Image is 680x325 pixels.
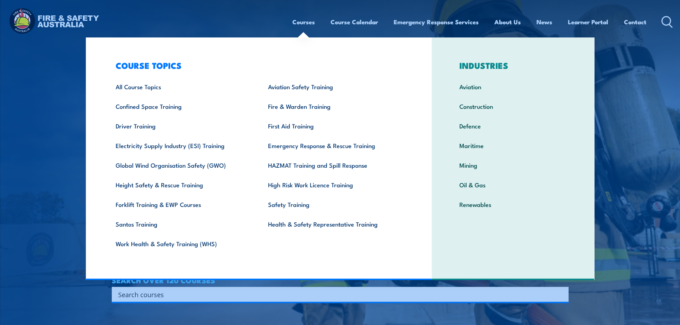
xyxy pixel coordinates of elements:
a: Aviation Safety Training [257,77,409,96]
a: Oil & Gas [448,175,578,194]
a: Maritime [448,136,578,155]
button: Search magnifier button [556,289,566,299]
a: High Risk Work Licence Training [257,175,409,194]
a: Height Safety & Rescue Training [105,175,257,194]
a: Courses [292,12,315,31]
a: Emergency Response Services [394,12,479,31]
a: About Us [494,12,521,31]
a: Confined Space Training [105,96,257,116]
a: Forklift Training & EWP Courses [105,194,257,214]
a: Driver Training [105,116,257,136]
a: Course Calendar [331,12,378,31]
a: HAZMAT Training and Spill Response [257,155,409,175]
form: Search form [120,289,554,299]
a: Fire & Warden Training [257,96,409,116]
a: Defence [448,116,578,136]
a: Mining [448,155,578,175]
input: Search input [118,289,553,300]
a: Safety Training [257,194,409,214]
a: Global Wind Organisation Safety (GWO) [105,155,257,175]
a: News [537,12,552,31]
a: First Aid Training [257,116,409,136]
a: Renewables [448,194,578,214]
a: Work Health & Safety Training (WHS) [105,234,257,253]
h3: COURSE TOPICS [105,60,409,70]
a: Health & Safety Representative Training [257,214,409,234]
a: Santos Training [105,214,257,234]
a: Learner Portal [568,12,608,31]
a: Construction [448,96,578,116]
a: Contact [624,12,646,31]
a: Electricity Supply Industry (ESI) Training [105,136,257,155]
a: Aviation [448,77,578,96]
a: Emergency Response & Rescue Training [257,136,409,155]
a: All Course Topics [105,77,257,96]
h4: SEARCH OVER 120 COURSES [112,276,569,284]
h3: INDUSTRIES [448,60,578,70]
